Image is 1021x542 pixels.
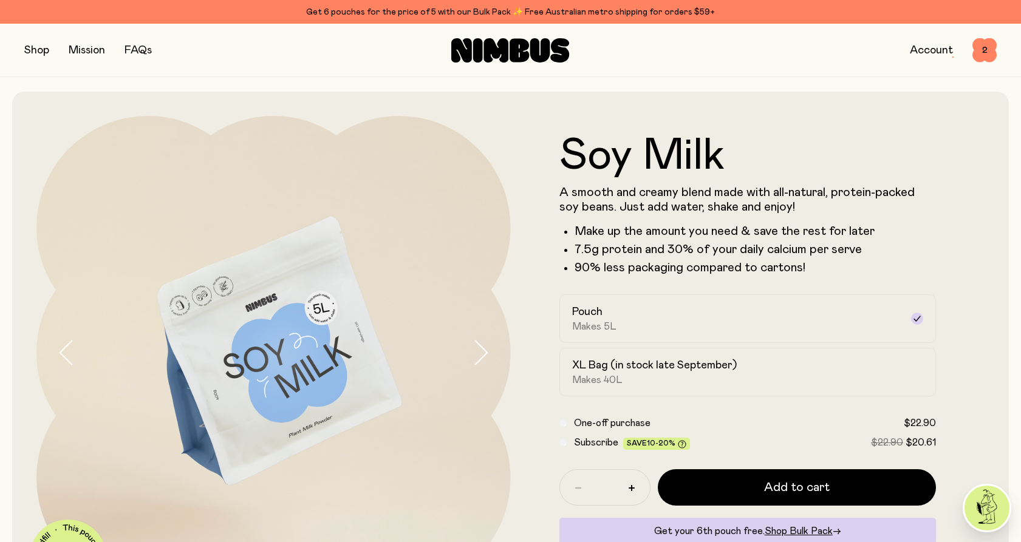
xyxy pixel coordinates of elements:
span: $22.90 [904,418,936,428]
a: Mission [69,45,105,56]
span: Makes 5L [572,320,616,333]
span: Save [627,439,686,449]
h2: XL Bag (in stock late September) [572,358,737,373]
span: One-off purchase [574,418,651,428]
button: 2 [972,38,997,63]
a: Account [910,45,953,56]
a: Shop Bulk Pack→ [765,526,841,536]
li: Make up the amount you need & save the rest for later [575,224,937,239]
button: Add to cart [658,469,937,506]
img: agent [965,486,1009,530]
li: 7.5g protein and 30% of your daily calcium per serve [575,242,937,257]
span: $22.90 [871,438,903,447]
span: $20.61 [906,438,936,447]
span: Makes 40L [572,374,623,386]
a: FAQs [125,45,152,56]
p: 90% less packaging compared to cartons! [575,260,937,275]
span: 10-20% [647,439,675,447]
span: Shop Bulk Pack [765,526,833,536]
h2: Pouch [572,305,603,319]
h1: Soy Milk [559,134,937,178]
p: A smooth and creamy blend made with all-natural, protein-packed soy beans. Just add water, shake ... [559,185,937,214]
div: Get 6 pouches for the price of 5 with our Bulk Pack ✨ Free Australian metro shipping for orders $59+ [24,5,997,19]
span: Subscribe [574,438,618,447]
span: Add to cart [764,479,830,496]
